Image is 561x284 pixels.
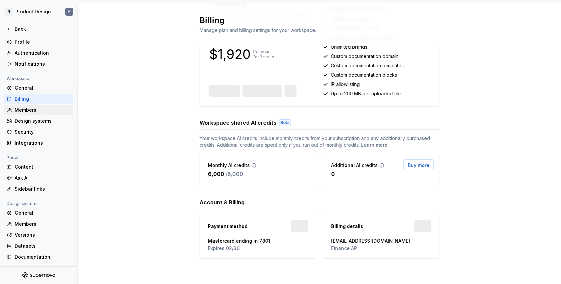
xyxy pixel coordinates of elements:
[331,44,367,50] p: Unlimited brands
[4,219,73,229] a: Members
[331,170,335,178] p: 0
[4,252,73,262] a: Documentation
[4,208,73,218] a: General
[4,173,73,183] a: Ask AI
[209,50,251,58] p: $1,920
[4,75,32,83] div: Workspace
[331,53,398,60] p: Custom documentation domain
[15,8,51,15] div: Product Design
[331,81,360,88] p: IP allowlisting
[4,127,73,137] a: Security
[15,254,71,260] div: Documentation
[408,162,429,169] span: Buy more
[403,159,434,171] button: Buy more
[4,138,73,148] a: Integrations
[15,118,71,124] div: Design systems
[331,90,401,97] p: Up to 200 MB per uploaded file
[200,119,277,127] h3: Workspace shared AI credits
[331,238,431,244] span: [EMAIL_ADDRESS][DOMAIN_NAME]
[208,238,308,244] span: Mastercard ending in 7801
[4,48,73,58] a: Authentication
[68,9,71,14] div: K
[15,243,71,249] div: Datasets
[331,223,363,230] span: Billing details
[4,162,73,172] a: Content
[331,162,378,169] p: Additional AI credits
[15,96,71,102] div: Billing
[15,210,71,216] div: General
[15,85,71,91] div: General
[4,241,73,251] a: Datasets
[4,184,73,194] a: Sidebar links
[208,170,224,178] p: 6,000
[200,135,439,148] span: Your workspace AI credits include monthly credits from your subscription and any additionally pur...
[4,94,73,104] a: Billing
[15,140,71,146] div: Integrations
[226,170,243,178] p: / 6,000
[22,272,55,279] svg: Supernova Logo
[15,50,71,56] div: Authentication
[4,230,73,240] a: Versions
[208,245,308,252] span: Expires 02/30
[15,175,71,181] div: Ask AI
[15,232,71,238] div: Versions
[4,37,73,47] a: Profile
[15,186,71,192] div: Sidebar links
[208,223,248,230] span: Payment method
[4,116,73,126] a: Design systems
[361,142,387,148] a: Learn more
[279,119,291,126] div: Beta
[1,4,76,19] button: NProduct DesignK
[5,8,13,16] div: N
[200,198,245,206] h3: Account & Billing
[15,61,71,67] div: Notifications
[331,72,397,78] p: Custom documentation blocks
[15,221,71,227] div: Members
[4,83,73,93] a: General
[208,162,250,169] p: Monthly AI credits
[4,24,73,34] a: Back
[331,62,404,69] p: Custom documentation templates
[331,245,431,252] span: Finance AP
[200,15,431,26] h2: Billing
[15,107,71,113] div: Members
[4,154,21,162] div: Portal
[4,105,73,115] a: Members
[15,39,71,45] div: Profile
[15,26,71,32] div: Back
[200,27,316,33] span: Manage plan and billing settings for your workspace.
[4,200,39,208] div: Design system
[253,49,274,60] p: Per year for 2 seats
[4,59,73,69] a: Notifications
[15,129,71,135] div: Security
[15,164,71,170] div: Content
